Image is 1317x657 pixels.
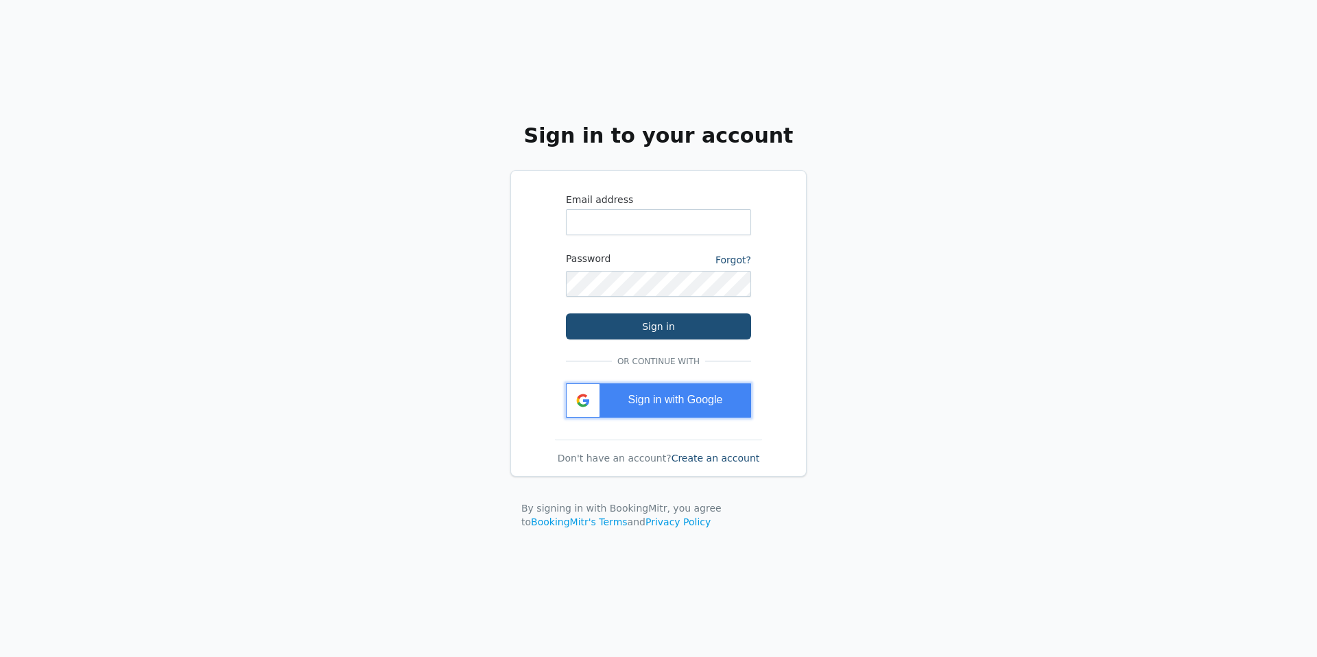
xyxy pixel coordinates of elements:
span: and [628,516,645,527]
a: Privacy Policy [645,516,711,527]
label: Email address [566,193,751,206]
a: Forgot? [715,254,751,265]
h2: Sign in to your account [505,123,812,148]
a: Create an account [672,453,760,464]
div: Sign in with Google [566,383,751,418]
span: By signing in with BookingMitr, you agree to [521,503,722,527]
button: Sign in [566,313,751,339]
div: Don't have an account? [549,451,768,465]
span: Sign in with Google [628,394,723,405]
span: Or continue with [612,356,705,367]
label: Password [566,252,658,265]
a: BookingMitr's Terms [531,516,628,527]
